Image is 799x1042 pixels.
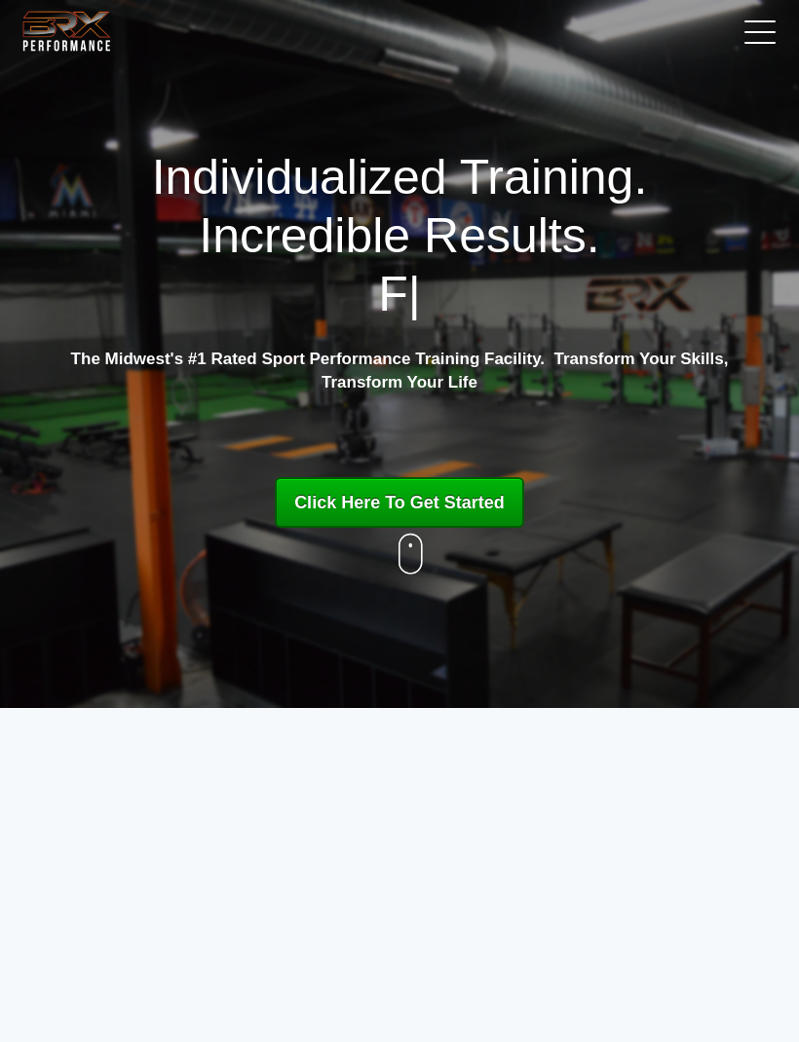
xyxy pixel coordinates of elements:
[408,267,421,321] span: |
[71,350,729,391] strong: The Midwest's #1 Rated Sport Performance Training Facility. Transform Your Skills, Transform Your...
[275,477,524,528] a: Click Here To Get Started
[294,493,505,512] span: Click Here To Get Started
[44,148,754,323] h1: Individualized Training. Incredible Results.
[378,267,408,321] span: F
[702,949,799,1042] iframe: Chat Widget
[19,7,114,55] img: BRX Transparent Logo-2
